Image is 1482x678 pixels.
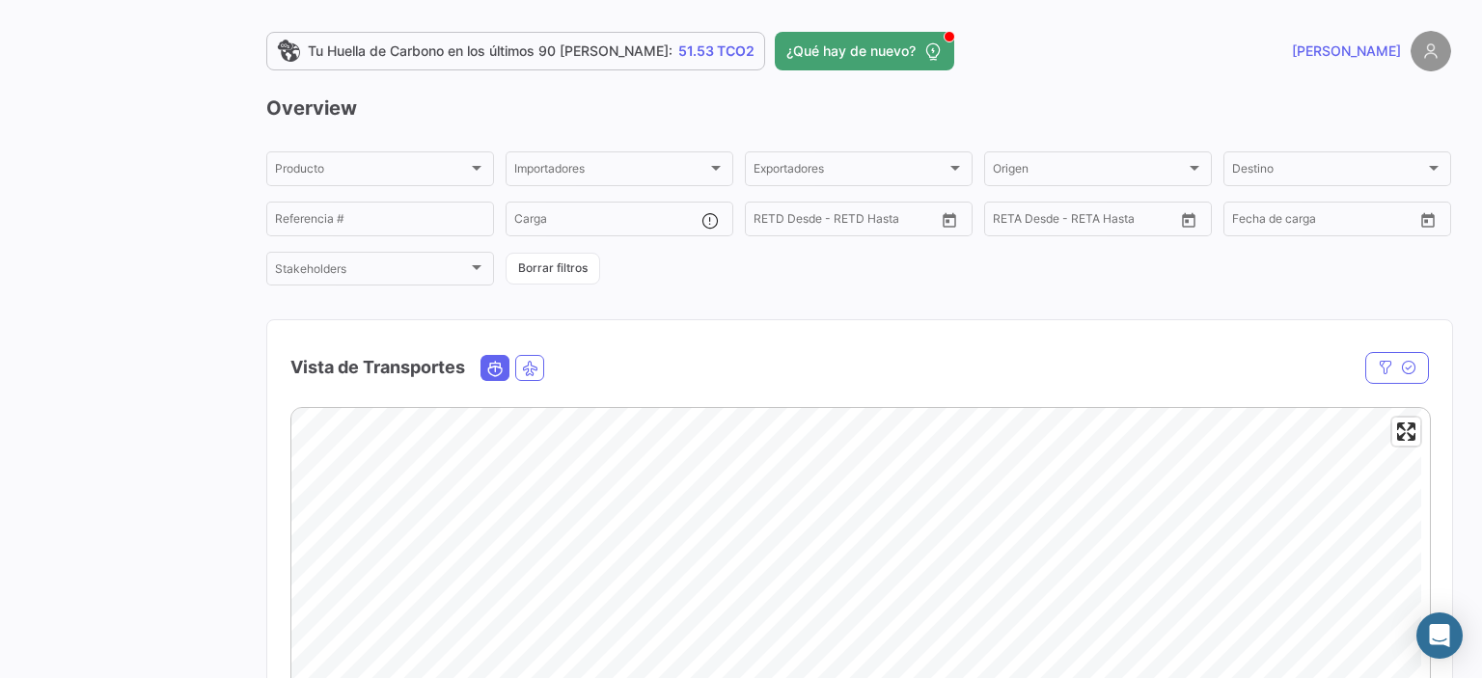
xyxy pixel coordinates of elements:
[1413,205,1442,234] button: Open calendar
[290,354,465,381] h4: Vista de Transportes
[275,265,468,279] span: Stakeholders
[786,41,916,61] span: ¿Qué hay de nuevo?
[514,165,707,178] span: Importadores
[802,215,889,229] input: Hasta
[266,95,1451,122] h3: Overview
[993,165,1186,178] span: Origen
[1041,215,1128,229] input: Hasta
[678,41,755,61] span: 51.53 TCO2
[275,165,468,178] span: Producto
[935,205,964,234] button: Open calendar
[481,356,508,380] button: Ocean
[775,32,954,70] button: ¿Qué hay de nuevo?
[1174,205,1203,234] button: Open calendar
[1411,31,1451,71] img: placeholder-user.png
[1416,612,1463,659] div: Abrir Intercom Messenger
[266,32,765,70] a: Tu Huella de Carbono en los últimos 90 [PERSON_NAME]:51.53 TCO2
[1232,165,1425,178] span: Destino
[516,356,543,380] button: Air
[754,165,947,178] span: Exportadores
[754,215,788,229] input: Desde
[1392,418,1420,446] button: Enter fullscreen
[993,215,1028,229] input: Desde
[1280,215,1367,229] input: Hasta
[308,41,672,61] span: Tu Huella de Carbono en los últimos 90 [PERSON_NAME]:
[1292,41,1401,61] span: [PERSON_NAME]
[506,253,600,285] button: Borrar filtros
[1232,215,1267,229] input: Desde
